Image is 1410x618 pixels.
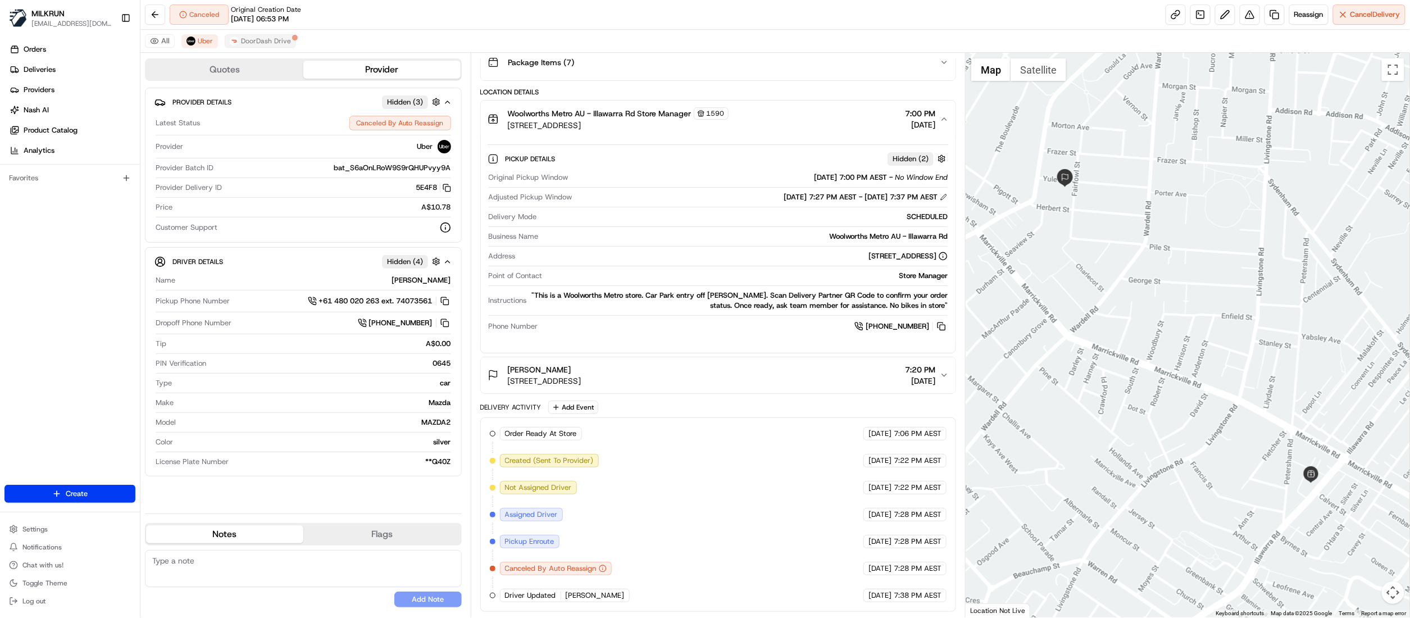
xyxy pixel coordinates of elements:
[508,57,574,68] span: Package Items ( 7 )
[1362,610,1407,616] a: Report a map error
[707,109,725,118] span: 1590
[894,483,941,493] span: 7:22 PM AEST
[334,163,451,173] span: bat_S6aOnLRoW9S9rQHUPvyy9A
[156,398,174,408] span: Make
[489,231,539,242] span: Business Name
[968,603,1006,617] a: Open this area in Google Maps (opens a new window)
[22,579,67,588] span: Toggle Theme
[893,154,929,164] span: Hidden ( 2 )
[156,296,230,306] span: Pickup Phone Number
[156,202,172,212] span: Price
[505,483,572,493] span: Not Assigned Driver
[4,169,135,187] div: Favorites
[895,172,948,183] span: No Window End
[1056,169,1074,187] div: 1
[24,146,54,156] span: Analytics
[145,34,175,48] button: All
[319,296,433,306] span: +61 480 020 263 ext. 74073561
[31,19,112,28] button: [EMAIL_ADDRESS][DOMAIN_NAME]
[784,192,948,202] div: [DATE] 7:27 PM AEST - [DATE] 7:37 PM AEST
[894,564,941,574] span: 7:28 PM AEST
[4,539,135,555] button: Notifications
[1289,4,1329,25] button: Reassign
[868,251,948,261] div: [STREET_ADDRESS]
[543,231,948,242] div: Woolworths Metro AU - Illawarra Rd
[894,456,941,466] span: 7:22 PM AEST
[505,590,556,601] span: Driver Updated
[156,457,229,467] span: License Plate Number
[508,120,729,131] span: [STREET_ADDRESS]
[422,202,451,212] span: A$10.78
[156,437,173,447] span: Color
[4,557,135,573] button: Chat with us!
[814,172,887,183] span: [DATE] 7:00 PM AEST
[358,317,451,329] a: [PHONE_NUMBER]
[966,603,1030,617] div: Location Not Live
[303,525,461,543] button: Flags
[170,4,229,25] button: Canceled
[154,252,452,271] button: Driver DetailsHidden (4)
[154,93,452,111] button: Provider DetailsHidden (3)
[230,37,239,46] img: doordash_logo_v2.png
[1271,610,1332,616] span: Map data ©2025 Google
[489,251,516,261] span: Address
[24,125,78,135] span: Product Catalog
[489,296,527,306] span: Instructions
[1333,4,1406,25] button: CancelDelivery
[1350,10,1400,20] span: Cancel Delivery
[24,44,46,54] span: Orders
[31,8,65,19] span: MILKRUN
[480,88,956,97] div: Location Details
[866,321,929,331] span: [PHONE_NUMBER]
[24,85,54,95] span: Providers
[178,398,451,408] div: Mazda
[489,212,537,222] span: Delivery Mode
[542,212,948,222] div: SCHEDULED
[22,561,63,570] span: Chat with us!
[156,358,206,369] span: PIN Verification
[489,321,538,331] span: Phone Number
[481,44,956,80] button: Package Items (7)
[894,429,941,439] span: 7:06 PM AEST
[868,483,892,493] span: [DATE]
[481,357,956,393] button: [PERSON_NAME][STREET_ADDRESS]7:20 PM[DATE]
[854,320,948,333] a: [PHONE_NUMBER]
[387,257,423,267] span: Hidden ( 4 )
[508,108,692,119] span: Woolworths Metro AU - Illawarra Rd Store Manager
[180,417,451,428] div: MAZDA2
[156,318,231,328] span: Dropoff Phone Number
[868,456,892,466] span: [DATE]
[387,97,423,107] span: Hidden ( 3 )
[547,271,948,281] div: Store Manager
[968,603,1006,617] img: Google
[156,183,222,193] span: Provider Delivery ID
[905,364,935,375] span: 7:20 PM
[505,564,597,574] span: Canceled By Auto Reassign
[66,489,88,499] span: Create
[4,101,140,119] a: Nash AI
[868,564,892,574] span: [DATE]
[24,65,56,75] span: Deliveries
[4,521,135,537] button: Settings
[308,295,451,307] a: +61 480 020 263 ext. 74073561
[180,275,451,285] div: [PERSON_NAME]
[382,95,443,109] button: Hidden (3)
[1216,610,1265,617] button: Keyboard shortcuts
[416,183,451,193] button: 5E4F8
[417,142,433,152] span: Uber
[176,378,451,388] div: car
[9,9,27,27] img: MILKRUN
[4,575,135,591] button: Toggle Theme
[894,590,941,601] span: 7:38 PM AEST
[531,290,948,311] div: "This is a Woolworths Metro store. Car Park entry off [PERSON_NAME]. Scan Delivery Partner QR Cod...
[156,163,213,173] span: Provider Batch ID
[548,401,598,414] button: Add Event
[505,429,577,439] span: Order Ready At Store
[171,339,451,349] div: A$0.00
[894,537,941,547] span: 7:28 PM AEST
[156,118,200,128] span: Latest Status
